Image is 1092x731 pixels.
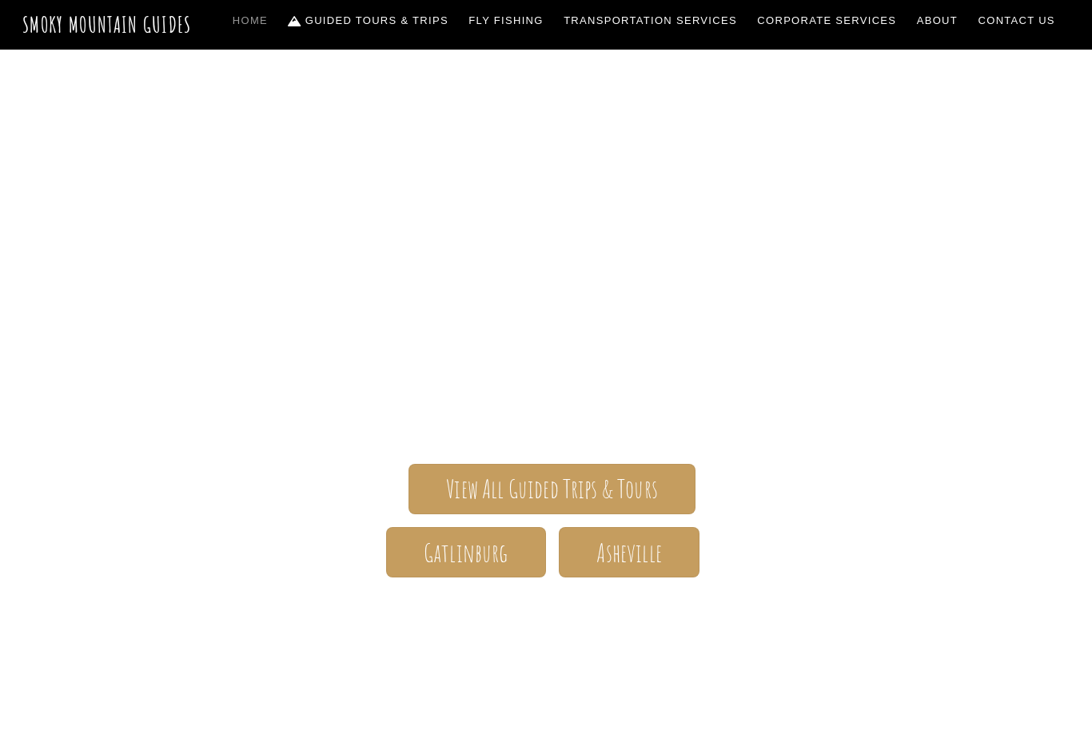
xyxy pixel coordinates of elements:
span: Smoky Mountain Guides [82,213,1010,293]
a: View All Guided Trips & Tours [409,464,695,514]
a: Guided Tours & Trips [282,4,455,38]
a: About [911,4,964,38]
a: Corporate Services [751,4,903,38]
h1: Your adventure starts here. [82,603,1010,641]
span: The ONLY one-stop, full Service Guide Company for the Gatlinburg and [GEOGRAPHIC_DATA] side of th... [82,293,1010,416]
a: Asheville [559,527,699,577]
a: Fly Fishing [463,4,550,38]
span: Gatlinburg [424,545,508,561]
span: View All Guided Trips & Tours [446,481,658,497]
a: Smoky Mountain Guides [22,11,192,38]
a: Contact Us [972,4,1062,38]
span: Asheville [596,545,661,561]
a: Home [226,4,274,38]
a: Transportation Services [557,4,743,38]
a: Gatlinburg [386,527,546,577]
